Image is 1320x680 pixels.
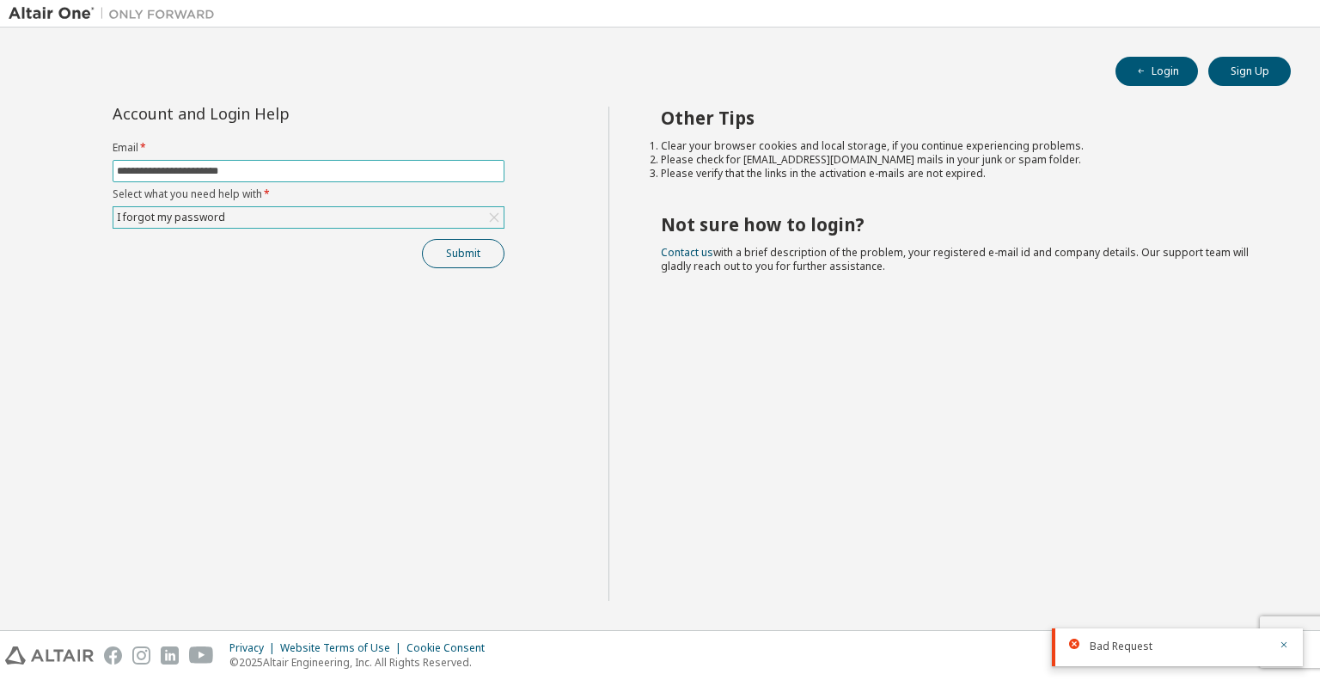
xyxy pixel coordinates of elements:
[1208,57,1291,86] button: Sign Up
[1090,640,1152,653] span: Bad Request
[113,207,504,228] div: I forgot my password
[161,646,179,665] img: linkedin.svg
[189,646,214,665] img: youtube.svg
[113,141,504,155] label: Email
[113,107,426,120] div: Account and Login Help
[406,641,495,655] div: Cookie Consent
[114,208,228,227] div: I forgot my password
[661,245,713,260] a: Contact us
[132,646,150,665] img: instagram.svg
[113,187,504,201] label: Select what you need help with
[661,167,1261,181] li: Please verify that the links in the activation e-mails are not expired.
[104,646,122,665] img: facebook.svg
[661,139,1261,153] li: Clear your browser cookies and local storage, if you continue experiencing problems.
[280,641,406,655] div: Website Terms of Use
[661,245,1249,273] span: with a brief description of the problem, your registered e-mail id and company details. Our suppo...
[229,641,280,655] div: Privacy
[661,107,1261,129] h2: Other Tips
[9,5,223,22] img: Altair One
[661,153,1261,167] li: Please check for [EMAIL_ADDRESS][DOMAIN_NAME] mails in your junk or spam folder.
[5,646,94,665] img: altair_logo.svg
[229,655,495,670] p: © 2025 Altair Engineering, Inc. All Rights Reserved.
[422,239,504,268] button: Submit
[1115,57,1198,86] button: Login
[661,213,1261,236] h2: Not sure how to login?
